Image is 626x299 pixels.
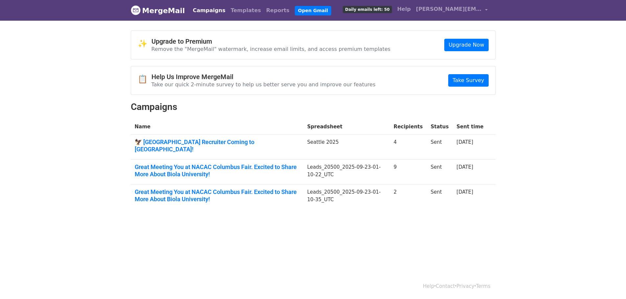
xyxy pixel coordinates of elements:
h4: Help Us Improve MergeMail [151,73,376,81]
a: Daily emails left: 50 [340,3,394,16]
a: [PERSON_NAME][EMAIL_ADDRESS][PERSON_NAME][DOMAIN_NAME] [413,3,490,18]
td: Sent [427,135,452,160]
a: Reports [264,4,292,17]
a: Help [423,283,434,289]
span: [PERSON_NAME][EMAIL_ADDRESS][PERSON_NAME][DOMAIN_NAME] [416,5,482,13]
p: Take our quick 2-minute survey to help us better serve you and improve our features [151,81,376,88]
a: Open Gmail [295,6,331,15]
span: ✨ [138,39,151,49]
a: Privacy [456,283,474,289]
p: Remove the "MergeMail" watermark, increase email limits, and access premium templates [151,46,391,53]
a: [DATE] [456,139,473,145]
h4: Upgrade to Premium [151,37,391,45]
td: Sent [427,160,452,184]
a: MergeMail [131,4,185,17]
a: Templates [228,4,264,17]
a: Contact [436,283,455,289]
th: Recipients [390,119,427,135]
a: [DATE] [456,189,473,195]
a: Great Meeting You at NACAC Columbus Fair. Excited to Share More About Biola University! [135,188,299,203]
td: Sent [427,184,452,209]
th: Spreadsheet [303,119,390,135]
a: 🦅 [GEOGRAPHIC_DATA] Recruiter Coming to [GEOGRAPHIC_DATA]! [135,139,299,153]
span: 📋 [138,75,151,84]
td: 2 [390,184,427,209]
a: Terms [476,283,490,289]
th: Sent time [452,119,487,135]
a: Take Survey [448,74,488,87]
a: [DATE] [456,164,473,170]
td: 9 [390,160,427,184]
a: Great Meeting You at NACAC Columbus Fair. Excited to Share More About Biola University! [135,163,299,178]
span: Daily emails left: 50 [343,6,392,13]
td: Leads_20500_2025-09-23-01-10-22_UTC [303,160,390,184]
h2: Campaigns [131,101,496,113]
th: Name [131,119,303,135]
a: Upgrade Now [444,39,488,51]
td: 4 [390,135,427,160]
td: Seattle 2025 [303,135,390,160]
a: Campaigns [190,4,228,17]
img: MergeMail logo [131,5,141,15]
th: Status [427,119,452,135]
a: Help [395,3,413,16]
td: Leads_20500_2025-09-23-01-10-35_UTC [303,184,390,209]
